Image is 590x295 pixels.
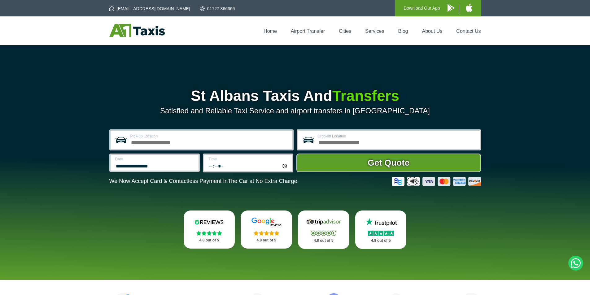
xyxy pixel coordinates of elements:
[422,28,443,34] a: About Us
[355,210,407,249] a: Trustpilot Stars 4.8 out of 5
[184,210,235,249] a: Reviews.io Stars 4.8 out of 5
[115,157,195,161] label: Date
[362,237,400,245] p: 4.8 out of 5
[456,28,481,34] a: Contact Us
[247,236,285,244] p: 4.8 out of 5
[241,210,292,249] a: Google Stars 4.8 out of 5
[404,4,440,12] p: Download Our App
[466,4,472,12] img: A1 Taxis iPhone App
[109,89,481,103] h1: St Albans Taxis And
[190,236,228,244] p: 4.8 out of 5
[368,231,394,236] img: Stars
[365,28,384,34] a: Services
[109,106,481,115] p: Satisfied and Reliable Taxi Service and airport transfers in [GEOGRAPHIC_DATA]
[392,177,481,186] img: Credit And Debit Cards
[248,217,285,227] img: Google
[109,178,299,184] p: We Now Accept Card & Contactless Payment In
[311,231,336,236] img: Stars
[109,6,190,12] a: [EMAIL_ADDRESS][DOMAIN_NAME]
[448,4,454,12] img: A1 Taxis Android App
[264,28,277,34] a: Home
[209,157,288,161] label: Time
[298,210,349,249] a: Tripadvisor Stars 4.8 out of 5
[318,134,476,138] label: Drop-off Location
[362,217,400,227] img: Trustpilot
[305,237,343,245] p: 4.8 out of 5
[339,28,351,34] a: Cities
[190,217,228,227] img: Reviews.io
[200,6,235,12] a: 01727 866666
[130,134,289,138] label: Pick-up Location
[305,217,342,227] img: Tripadvisor
[291,28,325,34] a: Airport Transfer
[296,154,481,172] button: Get Quote
[254,231,279,236] img: Stars
[398,28,408,34] a: Blog
[228,178,299,184] span: The Car at No Extra Charge.
[332,88,399,104] span: Transfers
[109,24,165,37] img: A1 Taxis St Albans LTD
[196,231,222,236] img: Stars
